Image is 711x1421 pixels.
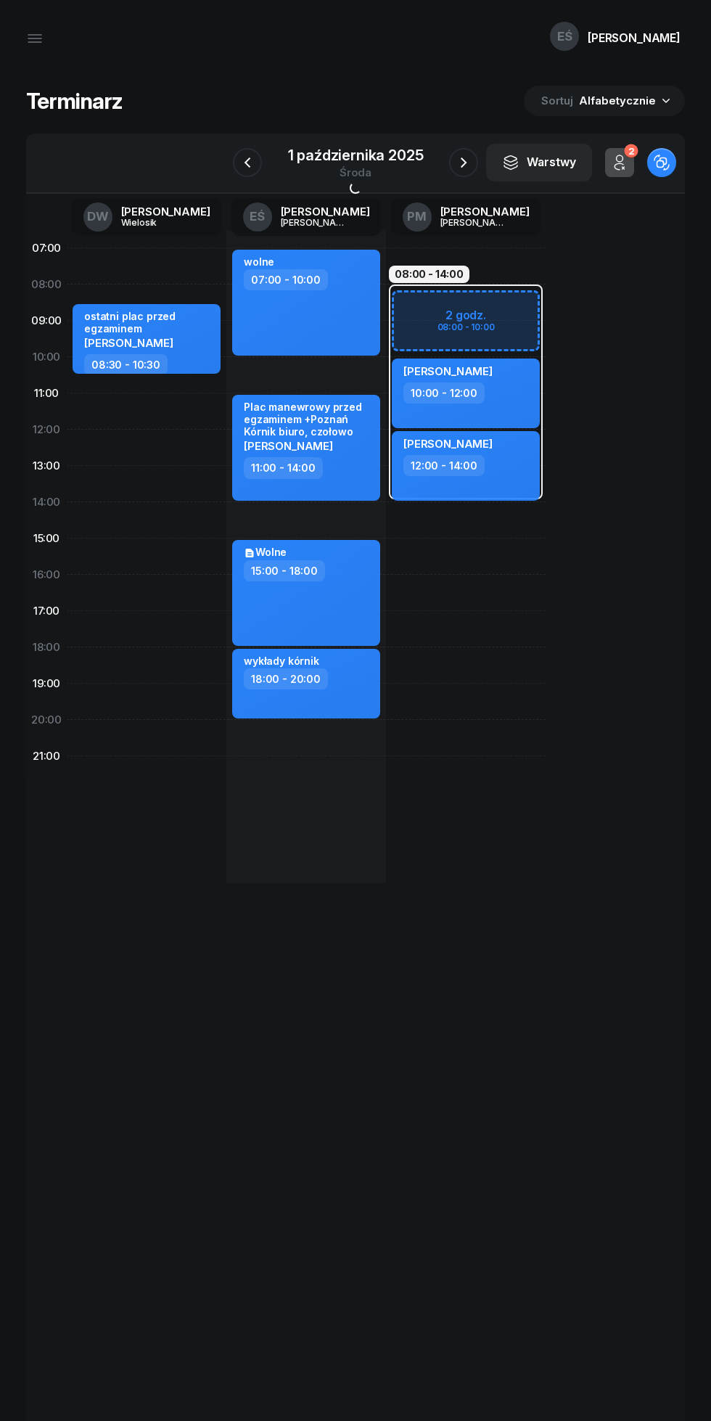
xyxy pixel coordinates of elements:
div: 16:00 [26,557,67,593]
div: 15:00 - 18:00 [244,560,325,581]
span: PM [407,210,427,223]
span: [PERSON_NAME] [403,437,493,451]
span: Sortuj [541,91,576,110]
div: środa [288,167,424,178]
button: 2 [605,148,634,177]
div: ostatni plac przed egzaminem [84,310,212,335]
span: DW [87,210,109,223]
div: 1 października 2025 [288,148,424,163]
div: 13:00 [26,448,67,484]
h1: Terminarz [26,88,123,114]
div: 19:00 [26,666,67,702]
div: 14:00 [26,484,67,520]
a: EŚ[PERSON_NAME][PERSON_NAME] [231,198,382,236]
div: 11:00 [26,375,67,411]
button: Sortuj Alfabetycznie [524,86,685,116]
div: Plac manewrowy przed egzaminem +Poznań Kórnik biuro, czołowo [244,401,371,438]
div: [PERSON_NAME] [281,218,350,227]
div: 07:00 [26,230,67,266]
span: [PERSON_NAME] [244,439,333,453]
div: 12:00 - 14:00 [403,455,485,476]
div: Wielosik [121,218,191,227]
div: wolne [244,255,274,268]
div: [PERSON_NAME] [121,206,210,217]
div: 10:00 [26,339,67,375]
div: 11:00 - 14:00 [244,457,323,478]
div: 17:00 [26,593,67,629]
div: Warstwy [502,153,576,172]
div: 09:00 [26,303,67,339]
div: [PERSON_NAME] [588,32,681,44]
div: [PERSON_NAME] [440,218,510,227]
span: [PERSON_NAME] [84,336,173,350]
div: [PERSON_NAME] [440,206,530,217]
a: DW[PERSON_NAME]Wielosik [72,198,222,236]
button: Warstwy [486,144,592,181]
div: 15:00 [26,520,67,557]
div: Wolne [244,546,287,559]
span: EŚ [250,210,265,223]
div: 12:00 [26,411,67,448]
div: 10:00 - 12:00 [403,382,485,404]
span: [PERSON_NAME] [403,364,493,378]
span: EŚ [557,30,572,43]
a: PM[PERSON_NAME][PERSON_NAME] [391,198,541,236]
div: 2 [624,144,638,158]
div: 18:00 [26,629,67,666]
div: 08:30 - 10:30 [84,354,168,375]
div: 20:00 [26,702,67,738]
div: [PERSON_NAME] [281,206,370,217]
div: 07:00 - 10:00 [244,269,328,290]
div: 21:00 [26,738,67,774]
span: Alfabetycznie [579,94,656,107]
div: 18:00 - 20:00 [244,668,328,689]
div: 08:00 [26,266,67,303]
div: wykłady kórnik [244,655,319,667]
